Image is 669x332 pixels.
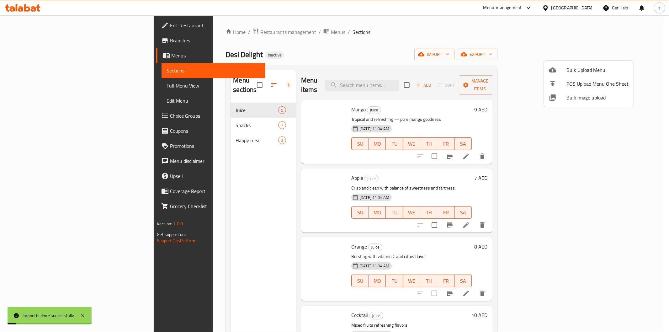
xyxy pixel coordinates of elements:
[544,77,634,91] li: POS Upload Menu One Sheet
[566,94,629,101] span: Bulk Image upload
[566,80,629,88] span: POS Upload Menu One Sheet
[566,66,629,74] span: Bulk Upload Menu
[544,63,634,77] li: Upload bulk menu
[23,312,74,319] div: Import is done successfully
